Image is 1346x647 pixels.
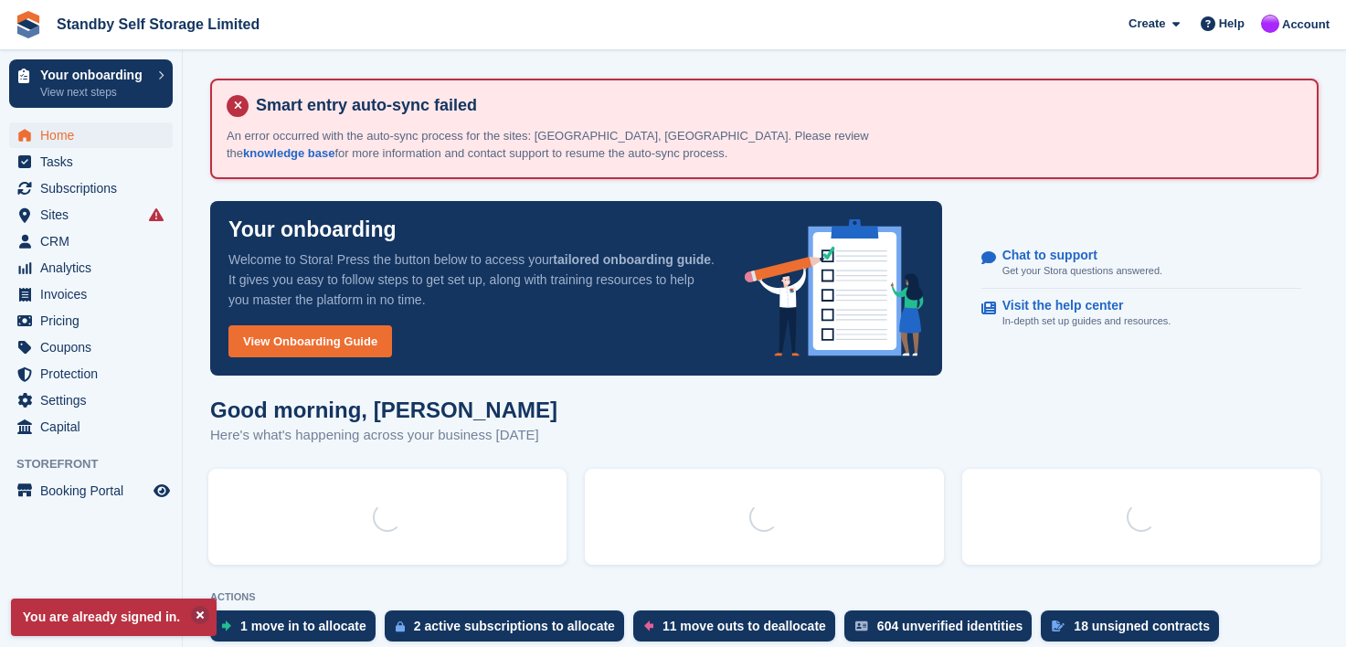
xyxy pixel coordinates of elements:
a: menu [9,308,173,334]
span: Capital [40,414,150,440]
a: Visit the help center In-depth set up guides and resources. [981,289,1301,338]
p: ACTIONS [210,591,1319,603]
a: menu [9,387,173,413]
span: Storefront [16,455,182,473]
span: Pricing [40,308,150,334]
i: Smart entry sync failures have occurred [149,207,164,222]
p: Welcome to Stora! Press the button below to access your . It gives you easy to follow steps to ge... [228,249,715,310]
a: menu [9,122,173,148]
div: 11 move outs to deallocate [662,619,826,633]
a: Preview store [151,480,173,502]
a: menu [9,334,173,360]
h4: Smart entry auto-sync failed [249,95,1302,116]
a: menu [9,478,173,504]
div: 18 unsigned contracts [1074,619,1210,633]
p: Get your Stora questions answered. [1002,263,1162,279]
img: contract_signature_icon-13c848040528278c33f63329250d36e43548de30e8caae1d1a13099fd9432cc5.svg [1052,620,1065,631]
h1: Good morning, [PERSON_NAME] [210,398,557,422]
span: Create [1129,15,1165,33]
a: menu [9,149,173,175]
img: move_outs_to_deallocate_icon-f764333ba52eb49d3ac5e1228854f67142a1ed5810a6f6cc68b1a99e826820c5.svg [644,620,653,631]
a: menu [9,202,173,228]
p: An error occurred with the auto-sync process for the sites: [GEOGRAPHIC_DATA], [GEOGRAPHIC_DATA].... [227,127,912,163]
a: knowledge base [243,146,334,160]
span: Account [1282,16,1330,34]
img: move_ins_to_allocate_icon-fdf77a2bb77ea45bf5b3d319d69a93e2d87916cf1d5bf7949dd705db3b84f3ca.svg [221,620,231,631]
span: Help [1219,15,1245,33]
span: Home [40,122,150,148]
p: Here's what's happening across your business [DATE] [210,425,557,446]
p: Chat to support [1002,248,1148,263]
a: Chat to support Get your Stora questions answered. [981,239,1301,289]
span: Sites [40,202,150,228]
a: menu [9,255,173,281]
img: Sue Ford [1261,15,1279,33]
p: In-depth set up guides and resources. [1002,313,1171,329]
span: Settings [40,387,150,413]
a: menu [9,228,173,254]
div: 1 move in to allocate [240,619,366,633]
span: Coupons [40,334,150,360]
span: CRM [40,228,150,254]
div: 2 active subscriptions to allocate [414,619,615,633]
span: Booking Portal [40,478,150,504]
span: Protection [40,361,150,387]
span: Analytics [40,255,150,281]
p: Your onboarding [40,69,149,81]
a: menu [9,281,173,307]
div: 604 unverified identities [877,619,1023,633]
p: You are already signed in. [11,599,217,636]
p: Your onboarding [228,219,397,240]
a: Your onboarding View next steps [9,59,173,108]
span: Tasks [40,149,150,175]
img: onboarding-info-6c161a55d2c0e0a8cae90662b2fe09162a5109e8cc188191df67fb4f79e88e88.svg [745,219,924,356]
a: Standby Self Storage Limited [49,9,267,39]
span: Invoices [40,281,150,307]
p: View next steps [40,84,149,101]
strong: tailored onboarding guide [553,252,711,267]
img: active_subscription_to_allocate_icon-d502201f5373d7db506a760aba3b589e785aa758c864c3986d89f69b8ff3... [396,620,405,632]
a: menu [9,175,173,201]
a: View Onboarding Guide [228,325,392,357]
a: menu [9,361,173,387]
p: Visit the help center [1002,298,1157,313]
span: Subscriptions [40,175,150,201]
a: menu [9,414,173,440]
img: stora-icon-8386f47178a22dfd0bd8f6a31ec36ba5ce8667c1dd55bd0f319d3a0aa187defe.svg [15,11,42,38]
img: verify_identity-adf6edd0f0f0b5bbfe63781bf79b02c33cf7c696d77639b501bdc392416b5a36.svg [855,620,868,631]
